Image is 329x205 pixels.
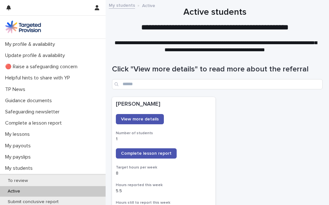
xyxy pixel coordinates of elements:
p: Guidance documents [3,98,57,104]
span: View more details [121,117,159,121]
p: Complete a lesson report [3,120,67,126]
p: Submit conclusive report [3,199,64,205]
p: Safeguarding newsletter [3,109,65,115]
h3: Hours reported this week [116,183,212,188]
p: Active [3,189,25,194]
input: Search [112,79,323,89]
h1: Click "View more details" to read more about the referral [112,65,323,74]
p: 8 [116,171,212,176]
p: TP News [3,86,30,93]
a: Complete lesson report [116,148,177,159]
p: 1 [116,136,212,142]
p: My profile & availability [3,41,60,47]
p: Update profile & availability [3,53,70,59]
span: Complete lesson report [121,151,172,156]
h3: Number of students [116,131,212,136]
p: [PERSON_NAME] [116,101,212,108]
p: 🔴 Raise a safeguarding concern [3,64,83,70]
img: M5nRWzHhSzIhMunXDL62 [5,20,41,33]
h1: Active students [112,7,318,18]
p: My lessons [3,131,35,137]
p: My payouts [3,143,36,149]
a: View more details [116,114,164,124]
p: To review [3,178,33,184]
p: My students [3,165,38,171]
a: My students [109,1,135,9]
p: Active [142,2,155,9]
h3: Target hours per week [116,165,212,170]
p: 5.5 [116,188,212,194]
p: My payslips [3,154,36,160]
p: Helpful hints to share with YP [3,75,75,81]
